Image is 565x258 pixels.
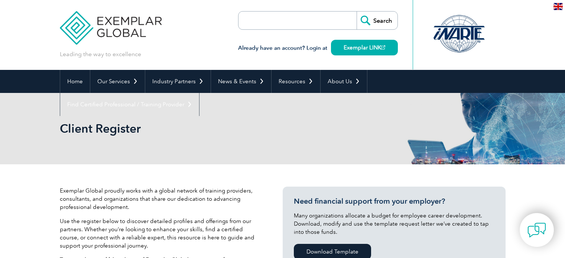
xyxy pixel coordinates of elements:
img: en [553,3,563,10]
h3: Need financial support from your employer? [294,197,494,206]
p: Many organizations allocate a budget for employee career development. Download, modify and use th... [294,212,494,236]
h2: Client Register [60,123,372,135]
a: About Us [321,70,367,93]
input: Search [357,12,397,29]
a: Resources [272,70,320,93]
p: Leading the way to excellence [60,50,141,58]
a: Home [60,70,90,93]
p: Exemplar Global proudly works with a global network of training providers, consultants, and organ... [60,187,260,211]
h3: Already have an account? Login at [238,43,398,53]
a: Our Services [90,70,145,93]
p: Use the register below to discover detailed profiles and offerings from our partners. Whether you... [60,217,260,250]
img: contact-chat.png [527,221,546,239]
a: News & Events [211,70,271,93]
a: Industry Partners [145,70,211,93]
img: open_square.png [381,45,385,49]
a: Exemplar LINK [331,40,398,55]
a: Find Certified Professional / Training Provider [60,93,199,116]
